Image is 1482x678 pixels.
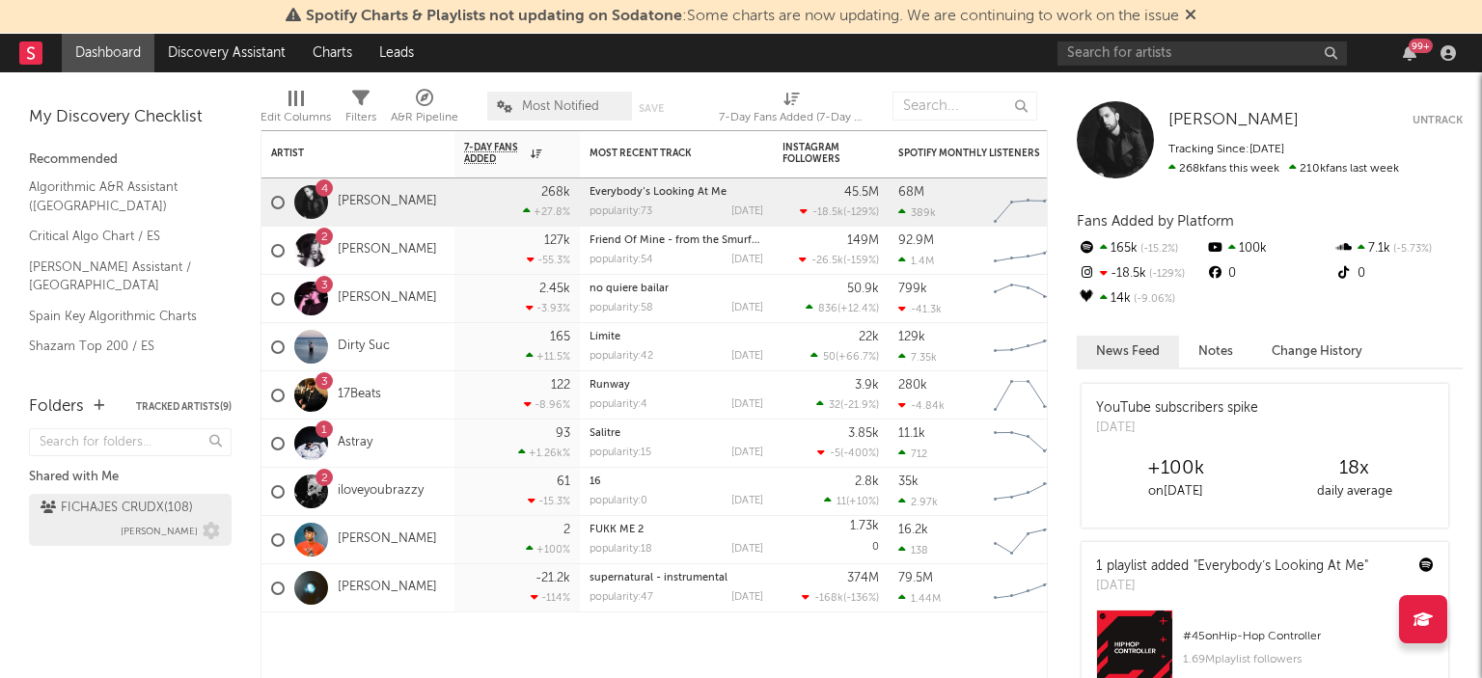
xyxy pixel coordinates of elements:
[838,352,876,363] span: +66.7 %
[590,592,653,603] div: popularity: 47
[528,495,570,507] div: -15.3 %
[306,9,1179,24] span: : Some charts are now updating. We are continuing to work on the issue
[590,544,652,555] div: popularity: 18
[799,254,879,266] div: ( )
[985,323,1072,371] svg: Chart title
[524,398,570,411] div: -8.96 %
[1265,457,1443,480] div: 18 x
[985,516,1072,564] svg: Chart title
[1168,163,1279,175] span: 268k fans this week
[366,34,427,72] a: Leads
[1057,41,1347,66] input: Search for artists
[338,194,437,210] a: [PERSON_NAME]
[1131,294,1175,305] span: -9.06 %
[590,187,763,198] div: Everybody’s Looking At Me
[29,176,212,216] a: Algorithmic A&R Assistant ([GEOGRAPHIC_DATA])
[719,106,864,129] div: 7-Day Fans Added (7-Day Fans Added)
[590,235,763,246] div: Friend Of Mine - from the Smurfs Movie Soundtrack
[590,332,763,342] div: Límite
[898,524,928,536] div: 16.2k
[1334,236,1463,261] div: 7.1k
[590,496,647,506] div: popularity: 0
[829,400,840,411] span: 32
[590,525,644,535] a: FUKK ME 2
[846,593,876,604] span: -136 %
[731,303,763,313] div: [DATE]
[859,331,879,343] div: 22k
[719,82,864,138] div: 7-Day Fans Added (7-Day Fans Added)
[338,242,437,258] a: [PERSON_NAME]
[985,564,1072,612] svg: Chart title
[840,304,876,314] span: +12.4 %
[731,447,763,458] div: [DATE]
[590,447,651,458] div: popularity: 15
[824,495,879,507] div: ( )
[1096,419,1258,438] div: [DATE]
[812,207,843,218] span: -18.5k
[518,447,570,459] div: +1.26k %
[29,395,84,419] div: Folders
[62,34,154,72] a: Dashboard
[849,497,876,507] span: +10 %
[898,303,942,315] div: -41.3k
[338,483,424,500] a: iloveyoubrazzy
[338,531,437,548] a: [PERSON_NAME]
[850,520,879,532] div: 1.73k
[523,205,570,218] div: +27.8 %
[526,350,570,363] div: +11.5 %
[590,525,763,535] div: FUKK ME 2
[1334,261,1463,286] div: 0
[338,339,390,355] a: Dirty Suc
[29,226,212,247] a: Critical Algo Chart / ES
[563,524,570,536] div: 2
[590,476,601,487] a: 16
[898,255,934,267] div: 1.4M
[800,205,879,218] div: ( )
[590,428,620,439] a: Salitre
[544,234,570,247] div: 127k
[814,593,843,604] span: -168k
[590,332,620,342] a: Límite
[1183,625,1434,648] div: # 45 on Hip-Hop Controller
[1096,556,1368,577] div: 1 playlist added
[345,106,376,129] div: Filters
[898,379,927,392] div: 280k
[817,447,879,459] div: ( )
[590,148,734,159] div: Most Recent Track
[844,186,879,199] div: 45.5M
[527,254,570,266] div: -55.3 %
[1252,336,1382,367] button: Change History
[590,284,669,294] a: no quiere bailar
[29,336,212,357] a: Shazam Top 200 / ES
[522,100,599,113] span: Most Notified
[306,9,682,24] span: Spotify Charts & Playlists not updating on Sodatone
[898,475,919,488] div: 35k
[898,186,924,199] div: 68M
[898,148,1043,159] div: Spotify Monthly Listeners
[539,283,570,295] div: 2.45k
[29,149,232,172] div: Recommended
[271,148,416,159] div: Artist
[1413,111,1463,130] button: Untrack
[41,497,193,520] div: FICHAJES CRUDX ( 108 )
[731,592,763,603] div: [DATE]
[898,544,928,556] div: 138
[843,400,876,411] span: -21.9 %
[806,302,879,314] div: ( )
[898,427,925,440] div: 11.1k
[526,543,570,556] div: +100 %
[810,350,879,363] div: ( )
[846,207,876,218] span: -129 %
[551,379,570,392] div: 122
[557,475,570,488] div: 61
[136,402,232,412] button: Tracked Artists(9)
[1086,457,1265,480] div: +100k
[345,82,376,138] div: Filters
[1086,480,1265,503] div: on [DATE]
[1096,398,1258,419] div: YouTube subscribers spike
[898,399,945,412] div: -4.84k
[898,351,937,364] div: 7.35k
[338,580,437,596] a: [PERSON_NAME]
[782,142,850,165] div: Instagram Followers
[531,591,570,604] div: -114 %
